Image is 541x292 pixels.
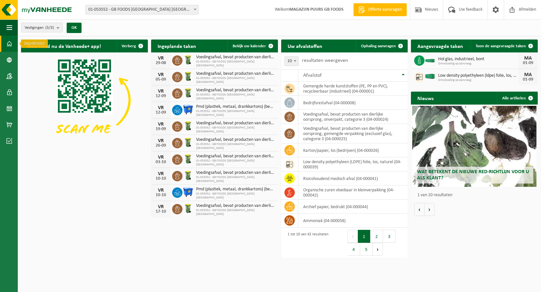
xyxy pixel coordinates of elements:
[414,203,425,216] button: Vorige
[438,78,518,82] span: Omwisseling op aanvraag
[425,203,435,216] button: Volgende
[411,92,440,104] h2: Nieuws
[438,73,518,78] span: Low density polyethyleen (ldpe) folie, los, naturel
[182,87,193,98] img: WB-0140-HPE-GN-50
[182,120,193,131] img: WB-0140-HPE-GN-50
[154,105,167,110] div: VR
[21,23,63,32] button: Vestigingen(3/3)
[284,56,299,66] span: 10
[85,5,199,15] span: 01-053552 - GB FOODS BELGIUM NV - PUURS-SINT-AMANDS
[154,94,167,98] div: 12-09
[154,193,167,197] div: 10-10
[289,7,344,12] strong: MAGAZIJN PUURS GB FOODS
[182,153,193,164] img: WB-0140-HPE-GN-50
[522,72,535,77] div: MA
[358,230,370,243] button: 1
[196,55,275,60] span: Voedingsafval, bevat producten van dierlijke oorsprong, onverpakt, categorie 3
[522,56,535,61] div: MA
[227,39,277,52] a: Bekijk uw kalender
[522,77,535,82] div: 01-09
[298,214,408,228] td: ammoniak (04-000058)
[383,230,396,243] button: 3
[154,56,167,61] div: VR
[367,6,403,13] span: Offerte aanvragen
[116,39,147,52] button: Verberg
[21,39,107,52] h2: Download nu de Vanheede+ app!
[196,76,275,84] span: 01-053552 - GB FOODS [GEOGRAPHIC_DATA] [GEOGRAPHIC_DATA]
[196,60,275,68] span: 01-053552 - GB FOODS [GEOGRAPHIC_DATA] [GEOGRAPHIC_DATA]
[417,169,529,181] span: Wat betekent de nieuwe RED-richtlijn voor u als klant?
[196,88,275,93] span: Voedingsafval, bevat producten van dierlijke oorsprong, onverpakt, categorie 3
[302,58,348,63] label: resultaten weergeven
[196,126,275,134] span: 01-053552 - GB FOODS [GEOGRAPHIC_DATA] [GEOGRAPHIC_DATA]
[360,243,373,256] button: 5
[438,62,518,66] span: Omwisseling op aanvraag
[196,121,275,126] span: Voedingsafval, bevat producten van dierlijke oorsprong, onverpakt, categorie 3
[353,3,407,16] a: Offerte aanvragen
[303,73,322,78] span: Afvalstof
[154,138,167,143] div: VR
[154,204,167,209] div: VR
[21,52,148,148] img: Download de VHEPlus App
[298,82,408,96] td: gemengde harde kunststoffen (PE, PP en PVC), recycleerbaar (industrieel) (04-000001)
[196,71,275,76] span: Voedingsafval, bevat producten van dierlijke oorsprong, onverpakt, categorie 3
[154,122,167,127] div: VR
[25,23,54,33] span: Vestigingen
[298,110,408,124] td: voedingsafval, bevat producten van dierlijke oorsprong, onverpakt, categorie 3 (04-000024)
[86,5,198,14] span: 01-053552 - GB FOODS BELGIUM NV - PUURS-SINT-AMANDS
[196,208,275,216] span: 01-053552 - GB FOODS [GEOGRAPHIC_DATA] [GEOGRAPHIC_DATA]
[298,143,408,157] td: karton/papier, los (bedrijven) (04-000026)
[284,229,328,256] div: 1 tot 10 van 42 resultaten
[233,44,266,48] span: Bekijk uw kalender
[182,54,193,65] img: WB-0140-HPE-GN-50
[182,170,193,181] img: WB-0140-HPE-GN-50
[45,26,54,30] count: (3/3)
[438,57,518,62] span: Hol glas, industrieel, bont
[196,137,275,142] span: Voedingsafval, bevat producten van dierlijke oorsprong, onverpakt, categorie 3
[348,230,358,243] button: Previous
[196,170,275,175] span: Voedingsafval, bevat producten van dierlijke oorsprong, onverpakt, categorie 3
[196,93,275,101] span: 01-053552 - GB FOODS [GEOGRAPHIC_DATA] [GEOGRAPHIC_DATA]
[154,89,167,94] div: VR
[356,39,407,52] a: Ophaling aanvragen
[348,243,360,256] button: 4
[361,44,396,48] span: Ophaling aanvragen
[182,203,193,214] img: WB-0140-HPE-GN-50
[476,44,526,48] span: Toon de aangevraagde taken
[285,57,298,66] span: 10
[298,200,408,214] td: archief papier, bedrukt (04-000044)
[154,110,167,115] div: 12-09
[151,39,203,52] h2: Ingeplande taken
[298,157,408,172] td: low density polyethyleen (LDPE) folie, los, naturel (04-000039)
[196,142,275,150] span: 01-053552 - GB FOODS [GEOGRAPHIC_DATA] [GEOGRAPHIC_DATA]
[470,39,537,52] a: Toon de aangevraagde taken
[154,61,167,65] div: 29-08
[196,109,275,117] span: 01-053552 - GB FOODS [GEOGRAPHIC_DATA] [GEOGRAPHIC_DATA]
[154,160,167,164] div: 03-10
[122,44,136,48] span: Verberg
[196,154,275,159] span: Voedingsafval, bevat producten van dierlijke oorsprong, onverpakt, categorie 3
[417,193,535,197] p: 1 van 10 resultaten
[196,187,275,192] span: Pmd (plastiek, metaal, drankkartons) (bedrijven)
[196,104,275,109] span: Pmd (plastiek, metaal, drankkartons) (bedrijven)
[298,96,408,110] td: bedrijfsrestafval (04-000008)
[154,127,167,131] div: 19-09
[196,175,275,183] span: 01-053552 - GB FOODS [GEOGRAPHIC_DATA] [GEOGRAPHIC_DATA]
[497,92,537,105] a: Alle artikelen
[182,137,193,148] img: WB-0140-HPE-GN-50
[182,104,193,115] img: WB-1100-HPE-BE-01
[154,77,167,82] div: 05-09
[411,39,469,52] h2: Aangevraagde taken
[67,23,82,33] button: OK
[370,230,383,243] button: 2
[154,171,167,176] div: VR
[154,176,167,181] div: 10-10
[412,106,536,187] a: Wat betekent de nieuwe RED-richtlijn voor u als klant?
[154,209,167,214] div: 17-10
[425,73,436,79] img: HK-XC-40-GN-00
[154,72,167,77] div: VR
[281,39,329,52] h2: Uw afvalstoffen
[154,143,167,148] div: 26-09
[196,192,275,200] span: 01-053552 - GB FOODS [GEOGRAPHIC_DATA] [GEOGRAPHIC_DATA]
[298,172,408,185] td: risicohoudend medisch afval (04-000041)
